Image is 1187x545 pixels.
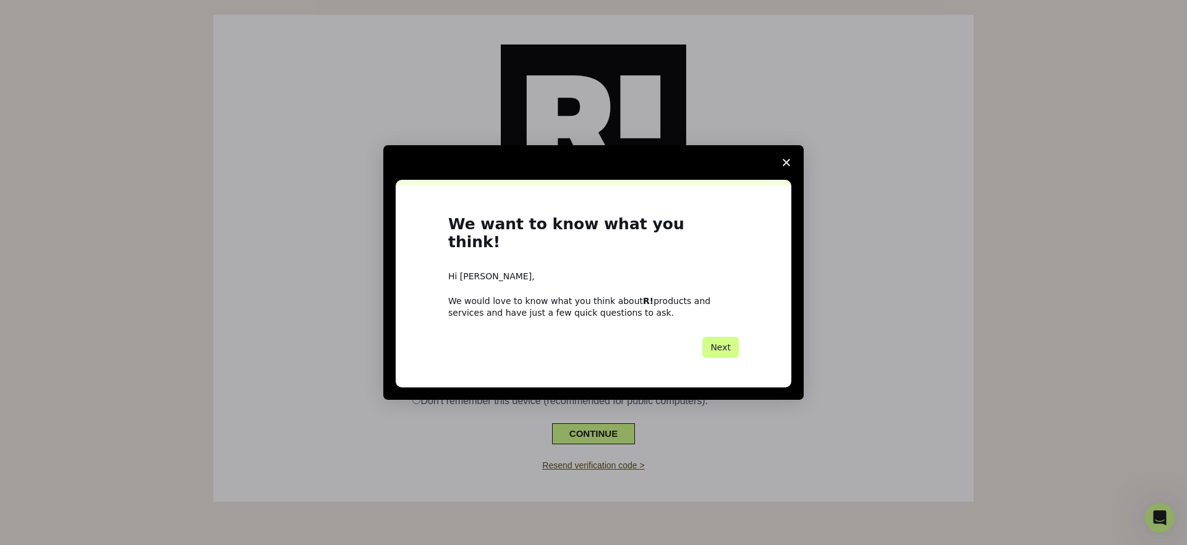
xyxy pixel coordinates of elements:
[643,296,653,306] b: R!
[702,337,739,358] button: Next
[769,145,804,180] span: Close survey
[448,271,739,283] div: Hi [PERSON_NAME],
[448,216,739,258] h1: We want to know what you think!
[448,295,739,318] div: We would love to know what you think about products and services and have just a few quick questi...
